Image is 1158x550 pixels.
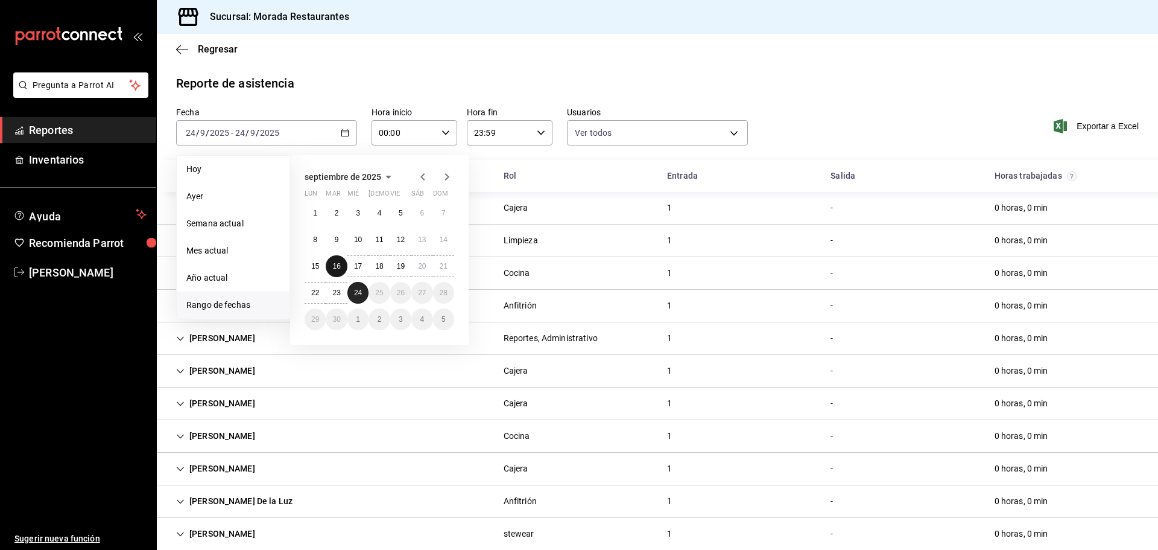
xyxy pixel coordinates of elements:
[354,235,362,244] abbr: 10 de septiembre de 2025
[166,458,265,480] div: Cell
[821,523,843,545] div: Cell
[411,190,424,202] abbr: sábado
[399,315,403,324] abbr: 3 de octubre de 2025
[504,234,538,247] div: Limpieza
[494,197,538,219] div: Cell
[305,170,396,184] button: septiembre de 2025
[441,315,446,324] abbr: 5 de octubre de 2025
[157,225,1158,257] div: Row
[1056,119,1139,133] button: Exportar a Excel
[256,128,259,138] span: /
[657,392,682,415] div: Cell
[433,255,454,277] button: 21 de septiembre de 2025
[418,235,426,244] abbr: 13 de septiembre de 2025
[411,202,432,224] button: 6 de septiembre de 2025
[504,495,537,508] div: Anfitrión
[441,209,446,217] abbr: 7 de septiembre de 2025
[397,289,405,297] abbr: 26 de septiembre de 2025
[305,255,326,277] button: 15 de septiembre de 2025
[420,315,424,324] abbr: 4 de octubre de 2025
[657,490,682,513] div: Cell
[157,322,1158,355] div: Row
[29,235,147,251] span: Recomienda Parrot
[821,425,843,447] div: Cell
[157,388,1158,420] div: Row
[259,128,280,138] input: ----
[305,172,381,182] span: septiembre de 2025
[390,282,411,304] button: 26 de septiembre de 2025
[311,262,319,270] abbr: 15 de septiembre de 2025
[657,360,682,382] div: Cell
[504,365,528,377] div: Cajera
[200,128,206,138] input: --
[311,315,319,324] abbr: 29 de septiembre de 2025
[185,128,196,138] input: --
[186,163,280,176] span: Hoy
[375,289,383,297] abbr: 25 de septiembre de 2025
[335,235,339,244] abbr: 9 de septiembre de 2025
[313,209,317,217] abbr: 1 de septiembre de 2025
[657,523,682,545] div: Cell
[575,127,612,139] span: Ver todos
[821,360,843,382] div: Cell
[657,262,682,284] div: Cell
[985,295,1058,317] div: Cell
[411,309,432,330] button: 4 de octubre de 2025
[494,165,657,187] div: HeadCell
[157,485,1158,518] div: Row
[390,229,411,251] button: 12 de septiembre de 2025
[335,209,339,217] abbr: 2 de septiembre de 2025
[657,458,682,480] div: Cell
[157,290,1158,322] div: Row
[985,165,1148,187] div: HeadCell
[14,532,147,545] span: Sugerir nueva función
[821,165,984,187] div: HeadCell
[347,255,369,277] button: 17 de septiembre de 2025
[13,72,148,98] button: Pregunta a Parrot AI
[166,327,265,350] div: Cell
[397,235,405,244] abbr: 12 de septiembre de 2025
[494,262,540,284] div: Cell
[433,309,454,330] button: 5 de octubre de 2025
[985,327,1058,350] div: Cell
[504,202,528,214] div: Cajera
[985,262,1058,284] div: Cell
[157,257,1158,290] div: Row
[198,43,238,55] span: Regresar
[209,128,230,138] input: ----
[369,229,390,251] button: 11 de septiembre de 2025
[418,262,426,270] abbr: 20 de septiembre de 2025
[494,490,546,513] div: Cell
[157,355,1158,388] div: Row
[369,190,440,202] abbr: jueves
[504,397,528,410] div: Cajera
[411,282,432,304] button: 27 de septiembre de 2025
[305,190,317,202] abbr: lunes
[347,309,369,330] button: 1 de octubre de 2025
[657,229,682,252] div: Cell
[985,458,1058,480] div: Cell
[206,128,209,138] span: /
[369,202,390,224] button: 4 de septiembre de 2025
[390,255,411,277] button: 19 de septiembre de 2025
[231,128,233,138] span: -
[657,425,682,447] div: Cell
[29,122,147,138] span: Reportes
[657,197,682,219] div: Cell
[186,299,280,312] span: Rango de fechas
[157,160,1158,192] div: Head
[166,229,265,252] div: Cell
[378,209,382,217] abbr: 4 de septiembre de 2025
[326,255,347,277] button: 16 de septiembre de 2025
[985,229,1058,252] div: Cell
[494,295,546,317] div: Cell
[504,332,598,345] div: Reportes, Administrativo
[166,523,265,545] div: Cell
[332,262,340,270] abbr: 16 de septiembre de 2025
[433,282,454,304] button: 28 de septiembre de 2025
[369,282,390,304] button: 25 de septiembre de 2025
[29,264,147,281] span: [PERSON_NAME]
[347,282,369,304] button: 24 de septiembre de 2025
[821,392,843,415] div: Cell
[821,458,843,480] div: Cell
